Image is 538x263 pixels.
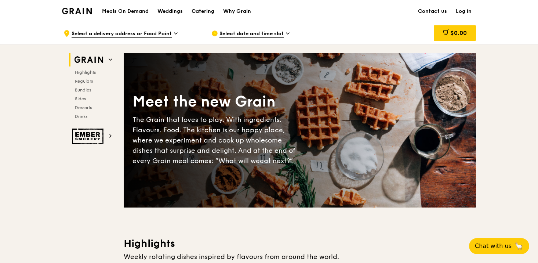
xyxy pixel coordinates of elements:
div: Weddings [157,0,183,22]
div: Meet the new Grain [132,92,300,112]
a: Log in [451,0,476,22]
span: Chat with us [475,242,512,251]
span: Highlights [75,70,96,75]
img: Ember Smokery web logo [72,129,106,144]
span: $0.00 [450,29,467,36]
span: Desserts [75,105,92,110]
span: Drinks [75,114,87,119]
img: Grain [62,8,92,14]
span: Select a delivery address or Food Point [72,30,172,38]
div: Why Grain [223,0,251,22]
span: Regulars [75,79,93,84]
span: Bundles [75,87,91,93]
div: Catering [192,0,214,22]
a: Catering [187,0,219,22]
a: Contact us [414,0,451,22]
span: 🦙 [515,242,523,251]
h1: Meals On Demand [102,8,149,15]
a: Why Grain [219,0,255,22]
span: eat next?” [260,157,293,165]
div: Weekly rotating dishes inspired by flavours from around the world. [124,252,476,262]
div: The Grain that loves to play. With ingredients. Flavours. Food. The kitchen is our happy place, w... [132,115,300,166]
img: Grain web logo [72,53,106,66]
span: Sides [75,96,86,101]
a: Weddings [153,0,187,22]
button: Chat with us🦙 [469,238,529,254]
h3: Highlights [124,237,476,250]
span: Select date and time slot [219,30,284,38]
